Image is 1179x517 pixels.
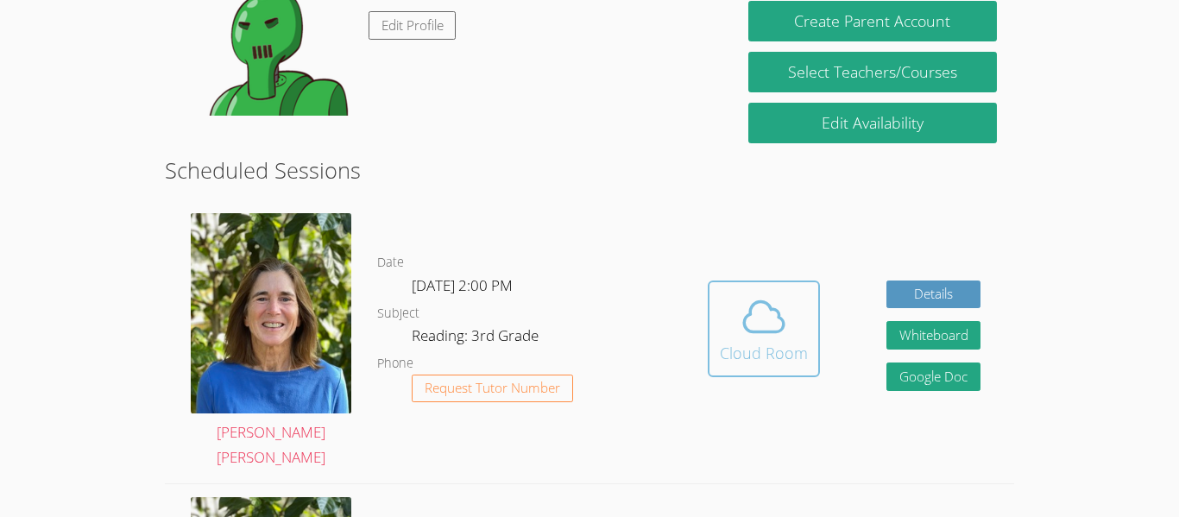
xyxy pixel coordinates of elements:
[369,11,457,40] a: Edit Profile
[886,321,981,350] button: Whiteboard
[886,281,981,309] a: Details
[191,213,351,413] img: avatar.png
[412,324,542,353] dd: Reading: 3rd Grade
[377,252,404,274] dt: Date
[886,363,981,391] a: Google Doc
[425,381,560,394] span: Request Tutor Number
[165,154,1014,186] h2: Scheduled Sessions
[412,375,573,403] button: Request Tutor Number
[748,1,997,41] button: Create Parent Account
[708,281,820,377] button: Cloud Room
[748,52,997,92] a: Select Teachers/Courses
[720,341,808,365] div: Cloud Room
[748,103,997,143] a: Edit Availability
[377,303,419,325] dt: Subject
[191,213,351,470] a: [PERSON_NAME] [PERSON_NAME]
[377,353,413,375] dt: Phone
[412,275,513,295] span: [DATE] 2:00 PM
